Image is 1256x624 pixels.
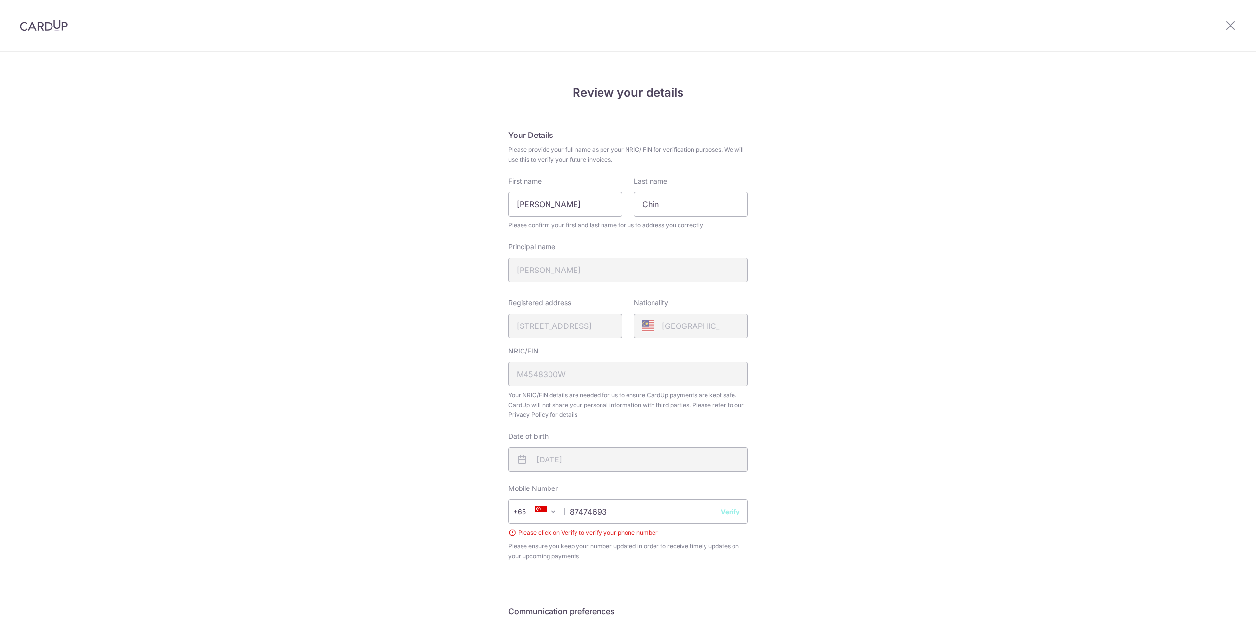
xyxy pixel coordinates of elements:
[634,176,667,186] label: Last name
[634,298,668,308] label: Nationality
[508,145,748,164] span: Please provide your full name as per your NRIC/ FIN for verification purposes. We will use this t...
[508,484,558,493] label: Mobile Number
[721,507,740,516] button: Verify
[20,20,68,31] img: CardUp
[634,192,748,217] input: Last name
[508,542,748,561] span: Please ensure you keep your number updated in order to receive timely updates on your upcoming pa...
[516,506,540,517] span: +65
[508,390,748,420] span: Your NRIC/FIN details are needed for us to ensure CardUp payments are kept safe. CardUp will not ...
[508,129,748,141] h5: Your Details
[513,506,540,517] span: +65
[508,192,622,217] input: First Name
[508,346,539,356] label: NRIC/FIN
[508,298,571,308] label: Registered address
[508,242,555,252] label: Principal name
[508,220,748,230] span: Please confirm your first and last name for us to address you correctly
[508,176,542,186] label: First name
[508,605,748,617] h5: Communication preferences
[508,84,748,102] h4: Review your details
[508,432,549,441] label: Date of birth
[508,528,748,538] div: Please click on Verify to verify your phone number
